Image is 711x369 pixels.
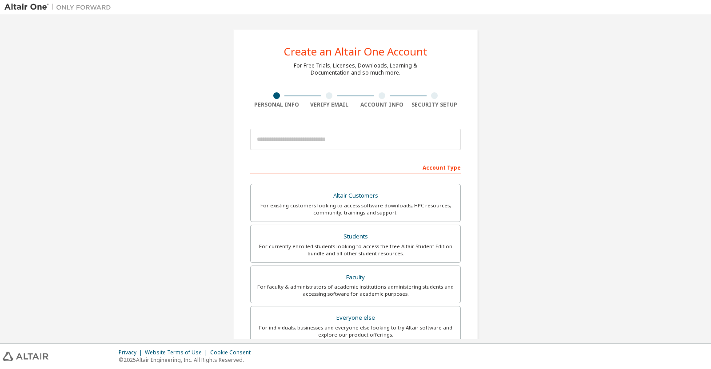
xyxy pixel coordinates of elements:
[294,62,417,76] div: For Free Trials, Licenses, Downloads, Learning & Documentation and so much more.
[256,243,455,257] div: For currently enrolled students looking to access the free Altair Student Edition bundle and all ...
[145,349,210,356] div: Website Terms of Use
[256,312,455,324] div: Everyone else
[250,160,461,174] div: Account Type
[355,101,408,108] div: Account Info
[256,190,455,202] div: Altair Customers
[256,202,455,216] div: For existing customers looking to access software downloads, HPC resources, community, trainings ...
[256,230,455,243] div: Students
[119,356,256,364] p: © 2025 Altair Engineering, Inc. All Rights Reserved.
[256,271,455,284] div: Faculty
[303,101,356,108] div: Verify Email
[119,349,145,356] div: Privacy
[256,324,455,338] div: For individuals, businesses and everyone else looking to try Altair software and explore our prod...
[256,283,455,298] div: For faculty & administrators of academic institutions administering students and accessing softwa...
[250,101,303,108] div: Personal Info
[284,46,427,57] div: Create an Altair One Account
[210,349,256,356] div: Cookie Consent
[408,101,461,108] div: Security Setup
[3,352,48,361] img: altair_logo.svg
[4,3,116,12] img: Altair One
